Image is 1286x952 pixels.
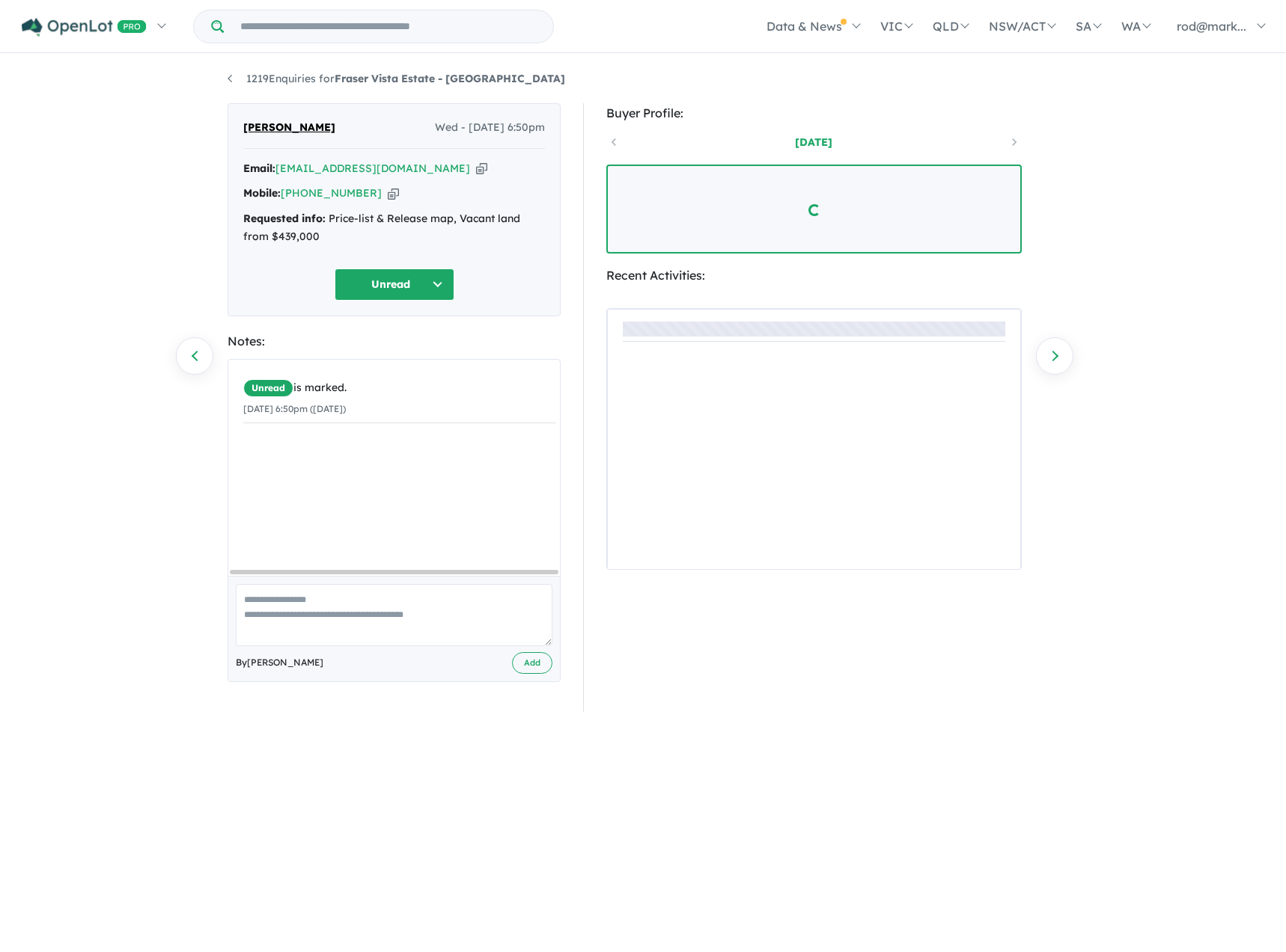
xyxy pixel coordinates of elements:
[243,186,281,200] strong: Mobile:
[1177,19,1246,34] span: rod@mark...
[435,119,545,137] span: Wed - [DATE] 6:50pm
[512,652,552,674] button: Add
[243,379,293,397] span: Unread
[22,18,147,37] img: Openlot PRO Logo White
[227,10,550,43] input: Try estate name, suburb, builder or developer
[243,403,346,414] small: [DATE] 6:50pm ([DATE])
[335,72,565,85] strong: Fraser Vista Estate - [GEOGRAPHIC_DATA]
[243,212,326,225] strong: Requested info:
[476,161,487,176] button: Copy
[275,162,470,175] a: [EMAIL_ADDRESS][DOMAIN_NAME]
[281,186,382,200] a: [PHONE_NUMBER]
[750,135,877,150] a: [DATE]
[228,331,561,351] div: Notes:
[243,210,545,246] div: Price-list & Release map, Vacant land from $439,000
[243,119,335,137] span: [PERSON_NAME]
[243,162,275,175] strong: Email:
[335,268,454,301] button: Unread
[606,265,1022,286] div: Recent Activities:
[606,103,1022,123] div: Buyer Profile:
[228,70,1058,88] nav: breadcrumb
[243,379,556,397] div: is marked.
[228,72,565,85] a: 1219Enquiries forFraser Vista Estate - [GEOGRAPHIC_DATA]
[236,655,323,670] span: By [PERSON_NAME]
[388,185,399,201] button: Copy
